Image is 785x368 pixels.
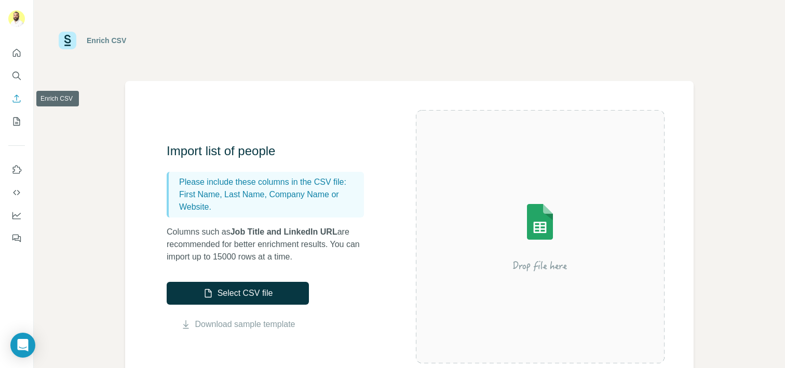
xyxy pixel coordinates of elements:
img: Avatar [8,10,25,27]
div: Enrich CSV [87,35,126,46]
div: Open Intercom Messenger [10,333,35,358]
button: Use Surfe on LinkedIn [8,160,25,179]
p: Columns such as are recommended for better enrichment results. You can import up to 15000 rows at... [167,226,374,263]
button: Select CSV file [167,282,309,305]
img: Surfe Logo [59,32,76,49]
button: Download sample template [167,318,309,331]
button: Search [8,66,25,85]
img: Surfe Illustration - Drop file here or select below [446,174,633,299]
button: Enrich CSV [8,89,25,108]
p: First Name, Last Name, Company Name or Website. [179,188,360,213]
a: Download sample template [195,318,295,331]
button: My lists [8,112,25,131]
p: Please include these columns in the CSV file: [179,176,360,188]
button: Quick start [8,44,25,62]
h3: Import list of people [167,143,374,159]
span: Job Title and LinkedIn URL [231,227,337,236]
button: Dashboard [8,206,25,225]
button: Use Surfe API [8,183,25,202]
button: Feedback [8,229,25,248]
